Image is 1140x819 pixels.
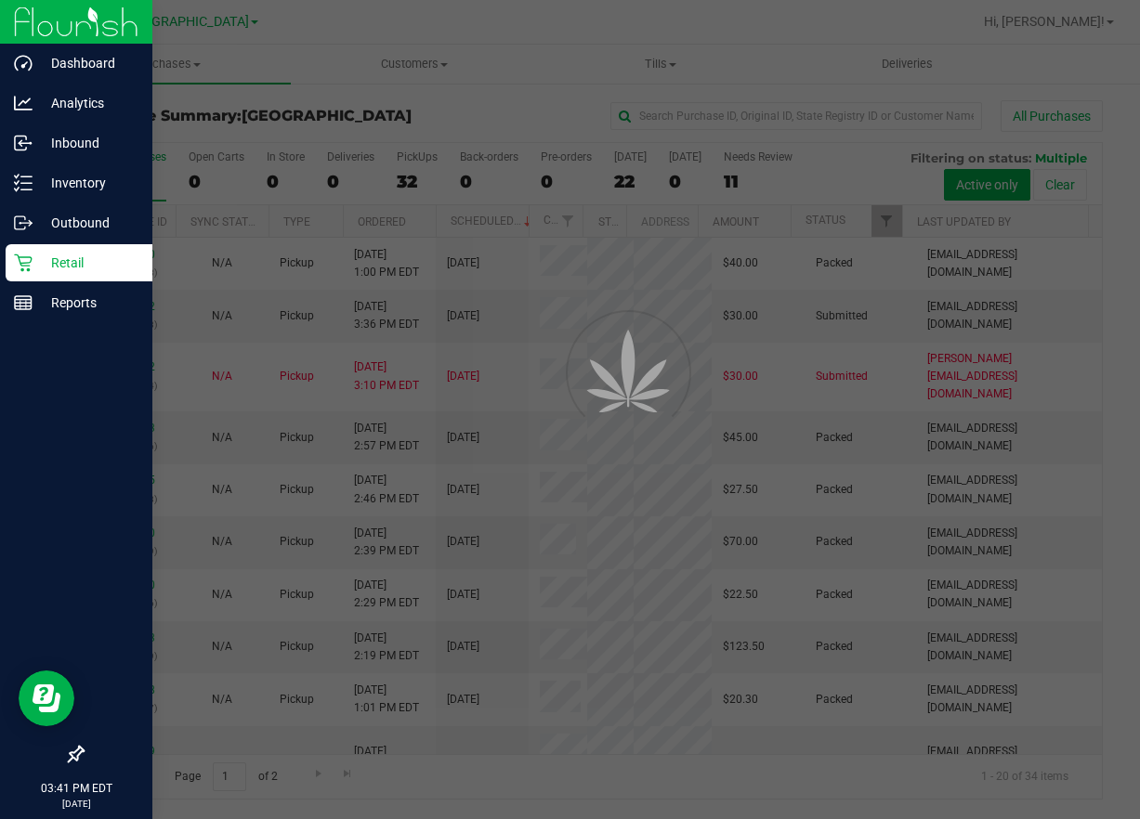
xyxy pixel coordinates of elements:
[14,54,33,72] inline-svg: Dashboard
[33,212,144,234] p: Outbound
[14,94,33,112] inline-svg: Analytics
[19,670,74,726] iframe: Resource center
[33,252,144,274] p: Retail
[8,780,144,797] p: 03:41 PM EDT
[33,172,144,194] p: Inventory
[33,132,144,154] p: Inbound
[33,52,144,74] p: Dashboard
[14,293,33,312] inline-svg: Reports
[33,92,144,114] p: Analytics
[14,214,33,232] inline-svg: Outbound
[14,134,33,152] inline-svg: Inbound
[14,174,33,192] inline-svg: Inventory
[33,292,144,314] p: Reports
[8,797,144,811] p: [DATE]
[14,253,33,272] inline-svg: Retail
